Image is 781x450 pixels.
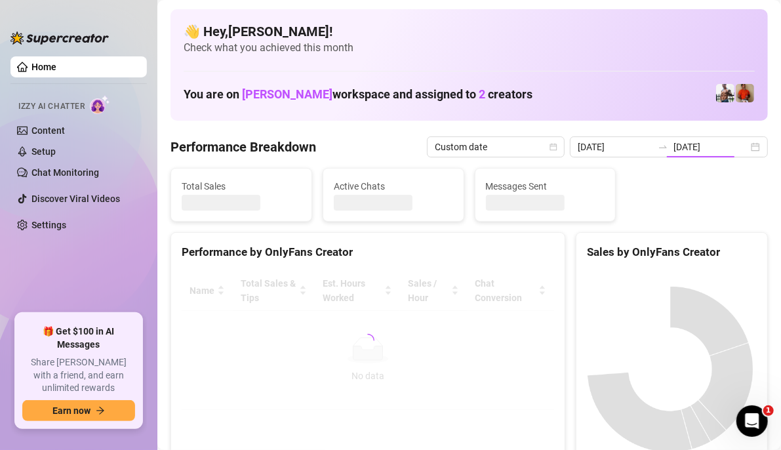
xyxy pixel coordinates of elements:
span: 1 [763,405,774,416]
span: Earn now [52,405,90,416]
img: AI Chatter [90,95,110,114]
img: logo-BBDzfeDw.svg [10,31,109,45]
span: Izzy AI Chatter [18,100,85,113]
input: Start date [578,140,652,154]
div: Sales by OnlyFans Creator [587,243,757,261]
span: [PERSON_NAME] [242,87,332,101]
span: 🎁 Get $100 in AI Messages [22,325,135,351]
span: arrow-right [96,406,105,415]
button: Earn nowarrow-right [22,400,135,421]
span: Total Sales [182,179,301,194]
div: Performance by OnlyFans Creator [182,243,554,261]
iframe: Intercom live chat [736,405,768,437]
span: Active Chats [334,179,453,194]
img: Justin [736,84,754,102]
a: Setup [31,146,56,157]
span: loading [359,331,376,349]
a: Chat Monitoring [31,167,99,178]
a: Home [31,62,56,72]
a: Settings [31,220,66,230]
a: Content [31,125,65,136]
input: End date [673,140,748,154]
h1: You are on workspace and assigned to creators [184,87,532,102]
span: swap-right [658,142,668,152]
h4: 👋 Hey, [PERSON_NAME] ! [184,22,755,41]
span: Check what you achieved this month [184,41,755,55]
a: Discover Viral Videos [31,194,120,204]
span: calendar [550,143,557,151]
h4: Performance Breakdown [170,138,316,156]
img: JUSTIN [716,84,734,102]
span: to [658,142,668,152]
span: 2 [479,87,485,101]
span: Custom date [435,137,557,157]
span: Share [PERSON_NAME] with a friend, and earn unlimited rewards [22,356,135,395]
span: Messages Sent [486,179,605,194]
